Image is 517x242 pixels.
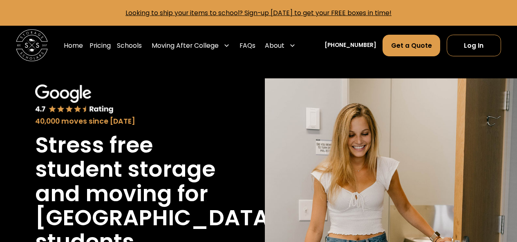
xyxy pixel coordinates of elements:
a: Schools [117,34,142,57]
a: [PHONE_NUMBER] [325,41,376,50]
h1: Stress free student storage and moving for [35,133,217,205]
div: About [265,41,284,50]
a: Home [64,34,83,57]
h1: [GEOGRAPHIC_DATA] [35,206,280,230]
a: Looking to ship your items to school? Sign-up [DATE] to get your FREE boxes in time! [125,9,392,17]
img: Google 4.7 star rating [35,84,114,114]
a: Pricing [90,34,111,57]
div: 40,000 moves since [DATE] [35,116,217,127]
div: Moving After College [152,41,219,50]
a: FAQs [239,34,255,57]
img: Storage Scholars main logo [16,29,48,61]
a: Log In [447,35,501,56]
a: Get a Quote [383,35,440,56]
